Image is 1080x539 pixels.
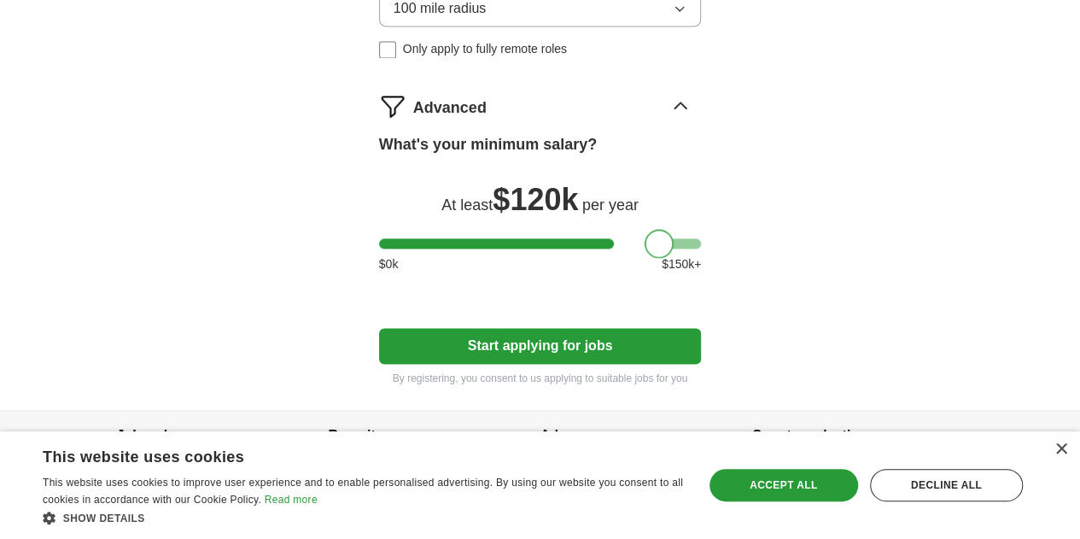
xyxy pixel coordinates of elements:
p: By registering, you consent to us applying to suitable jobs for you [379,371,702,386]
input: Only apply to fully remote roles [379,41,396,58]
div: Close [1054,443,1067,456]
div: This website uses cookies [43,442,641,467]
div: Decline all [870,469,1023,501]
label: What's your minimum salary? [379,133,597,156]
button: Start applying for jobs [379,328,702,364]
div: Show details [43,509,684,526]
div: Accept all [709,469,858,501]
span: This website uses cookies to improve user experience and to enable personalised advertising. By u... [43,477,683,506]
span: $ 0 k [379,255,399,273]
span: Only apply to fully remote roles [403,40,567,58]
span: Advanced [413,97,487,120]
img: filter [379,92,406,120]
a: Read more, opens a new window [265,494,318,506]
span: $ 120k [493,182,578,217]
span: $ 150 k+ [662,255,701,273]
span: per year [582,196,639,214]
span: At least [441,196,493,214]
h4: Country selection [752,411,964,459]
span: Show details [63,513,145,524]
